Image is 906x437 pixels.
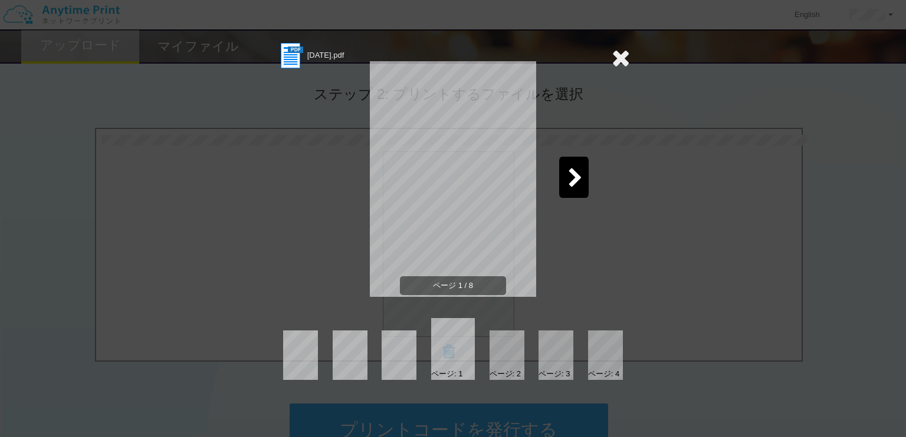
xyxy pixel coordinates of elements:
[490,369,521,380] div: ページ: 2
[307,51,344,59] span: [DATE].pdf
[431,369,462,380] div: ページ: 1
[539,369,570,380] div: ページ: 3
[400,276,506,296] span: ページ 1 / 8
[588,369,619,380] div: ページ: 4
